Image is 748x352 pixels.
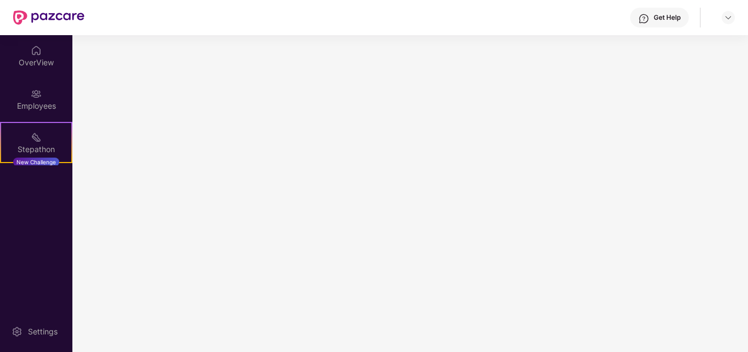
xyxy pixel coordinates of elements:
[25,326,61,337] div: Settings
[638,13,649,24] img: svg+xml;base64,PHN2ZyBpZD0iSGVscC0zMngzMiIgeG1sbnM9Imh0dHA6Ly93d3cudzMub3JnLzIwMDAvc3ZnIiB3aWR0aD...
[13,10,84,25] img: New Pazcare Logo
[12,326,22,337] img: svg+xml;base64,PHN2ZyBpZD0iU2V0dGluZy0yMHgyMCIgeG1sbnM9Imh0dHA6Ly93d3cudzMub3JnLzIwMDAvc3ZnIiB3aW...
[31,88,42,99] img: svg+xml;base64,PHN2ZyBpZD0iRW1wbG95ZWVzIiB4bWxucz0iaHR0cDovL3d3dy53My5vcmcvMjAwMC9zdmciIHdpZHRoPS...
[31,45,42,56] img: svg+xml;base64,PHN2ZyBpZD0iSG9tZSIgeG1sbnM9Imh0dHA6Ly93d3cudzMub3JnLzIwMDAvc3ZnIiB3aWR0aD0iMjAiIG...
[13,158,59,166] div: New Challenge
[654,13,681,22] div: Get Help
[724,13,733,22] img: svg+xml;base64,PHN2ZyBpZD0iRHJvcGRvd24tMzJ4MzIiIHhtbG5zPSJodHRwOi8vd3d3LnczLm9yZy8yMDAwL3N2ZyIgd2...
[1,144,71,155] div: Stepathon
[31,132,42,143] img: svg+xml;base64,PHN2ZyB4bWxucz0iaHR0cDovL3d3dy53My5vcmcvMjAwMC9zdmciIHdpZHRoPSIyMSIgaGVpZ2h0PSIyMC...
